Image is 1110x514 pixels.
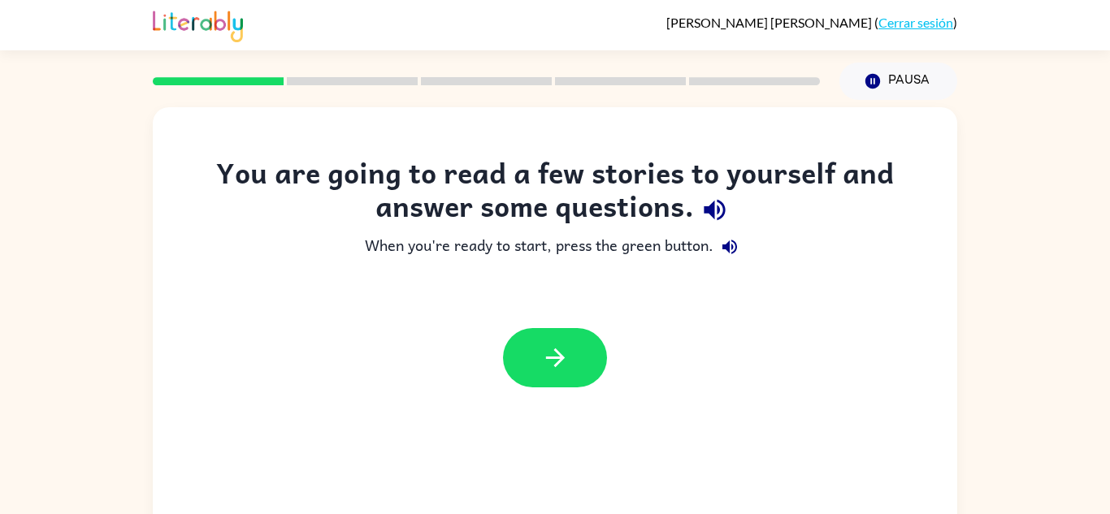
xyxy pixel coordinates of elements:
[666,15,874,30] span: [PERSON_NAME] [PERSON_NAME]
[839,63,957,100] button: Pausa
[185,156,925,231] div: You are going to read a few stories to yourself and answer some questions.
[153,6,243,42] img: Literably
[185,231,925,263] div: When you're ready to start, press the green button.
[878,15,953,30] a: Cerrar sesión
[666,15,957,30] div: ( )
